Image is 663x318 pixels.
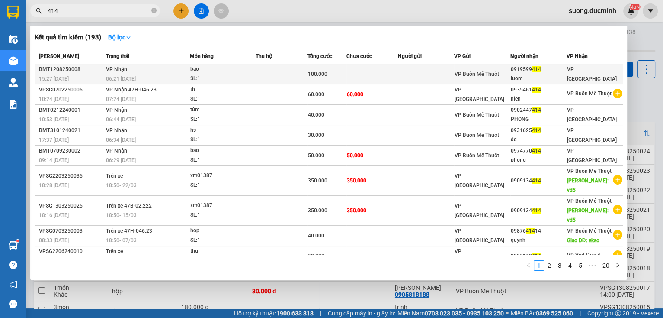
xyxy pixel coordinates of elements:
[567,53,588,59] span: VP Nhận
[511,135,566,144] div: dd
[347,178,366,184] span: 350.000
[308,153,324,159] span: 50.000
[532,66,541,72] span: 414
[347,208,366,214] span: 350.000
[190,247,255,256] div: thg
[308,132,324,138] span: 30.000
[544,261,554,270] a: 2
[39,126,103,135] div: BMT3101240021
[106,157,136,163] span: 06:29 [DATE]
[190,135,255,145] div: SL: 1
[532,148,541,154] span: 414
[455,228,504,243] span: VP [GEOGRAPHIC_DATA]
[39,227,103,236] div: VPSG0703250003
[511,106,566,115] div: 0902447
[39,85,103,94] div: VPSG0702250006
[4,37,60,65] li: VP VP [GEOGRAPHIC_DATA]
[256,53,272,59] span: Thu hộ
[190,226,255,236] div: hop
[567,237,599,243] span: Giao DĐ: ekao
[190,211,255,220] div: SL: 1
[39,212,69,218] span: 18:16 [DATE]
[613,89,622,98] span: plus-circle
[106,53,129,59] span: Trạng thái
[511,115,566,124] div: PHONG
[567,66,617,82] span: VP [GEOGRAPHIC_DATA]
[39,157,69,163] span: 09:14 [DATE]
[190,181,255,190] div: SL: 1
[106,237,137,243] span: 18:50 - 07/03
[106,182,137,188] span: 18:50 - 22/03
[190,85,255,94] div: th
[39,117,69,123] span: 10:53 [DATE]
[615,263,620,268] span: right
[544,260,554,271] li: 2
[567,208,609,223] span: [PERSON_NAME]: vd5
[190,115,255,124] div: SL: 1
[511,94,566,104] div: hien
[9,241,18,250] img: warehouse-icon
[106,203,152,209] span: Trên xe 47B-02.222
[567,127,617,143] span: VP [GEOGRAPHIC_DATA]
[308,112,324,118] span: 40.000
[511,252,566,261] div: 0395162
[106,148,127,154] span: VP Nhận
[454,53,471,59] span: VP Gửi
[39,182,69,188] span: 18:28 [DATE]
[39,137,69,143] span: 17:37 [DATE]
[106,96,136,102] span: 07:24 [DATE]
[511,146,566,156] div: 0974770
[308,91,324,97] span: 60.000
[190,126,255,135] div: hs
[308,233,324,239] span: 40.000
[523,260,534,271] li: Previous Page
[108,34,131,41] strong: Bộ lọc
[106,212,137,218] span: 18:50 - 15/03
[190,65,255,74] div: bao
[613,230,622,240] span: plus-circle
[600,261,612,270] a: 20
[106,117,136,123] span: 06:44 [DATE]
[125,34,131,40] span: down
[9,300,17,308] span: message
[190,94,255,104] div: SL: 1
[9,100,18,109] img: solution-icon
[308,208,327,214] span: 350.000
[576,261,585,270] a: 5
[9,280,17,289] span: notification
[526,228,535,234] span: 414
[534,261,544,270] a: 1
[35,33,101,42] h3: Kết quả tìm kiếm ( 193 )
[586,260,599,271] li: Next 5 Pages
[39,53,79,59] span: [PERSON_NAME]
[190,105,255,115] div: túm
[613,250,622,260] span: plus-circle
[106,127,127,133] span: VP Nhận
[7,6,19,19] img: logo-vxr
[308,253,324,259] span: 50.000
[554,260,565,271] li: 3
[613,205,622,214] span: plus-circle
[575,260,586,271] li: 5
[511,236,566,245] div: quynh
[510,53,538,59] span: Người nhận
[455,248,504,264] span: VP [GEOGRAPHIC_DATA]
[36,8,42,14] span: search
[39,237,69,243] span: 08:33 [DATE]
[567,178,609,193] span: [PERSON_NAME]: vd5
[106,87,157,93] span: VP Nhận 47H-046.23
[613,175,622,185] span: plus-circle
[190,53,214,59] span: Món hàng
[106,76,136,82] span: 06:21 [DATE]
[511,176,566,185] div: 0909134
[532,208,541,214] span: 414
[9,35,18,44] img: warehouse-icon
[511,227,566,236] div: 09876 14
[39,96,69,102] span: 10:24 [DATE]
[599,260,612,271] li: 20
[532,87,541,93] span: 414
[106,107,127,113] span: VP Nhận
[526,263,531,268] span: left
[347,91,363,97] span: 60.000
[455,203,504,218] span: VP [GEOGRAPHIC_DATA]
